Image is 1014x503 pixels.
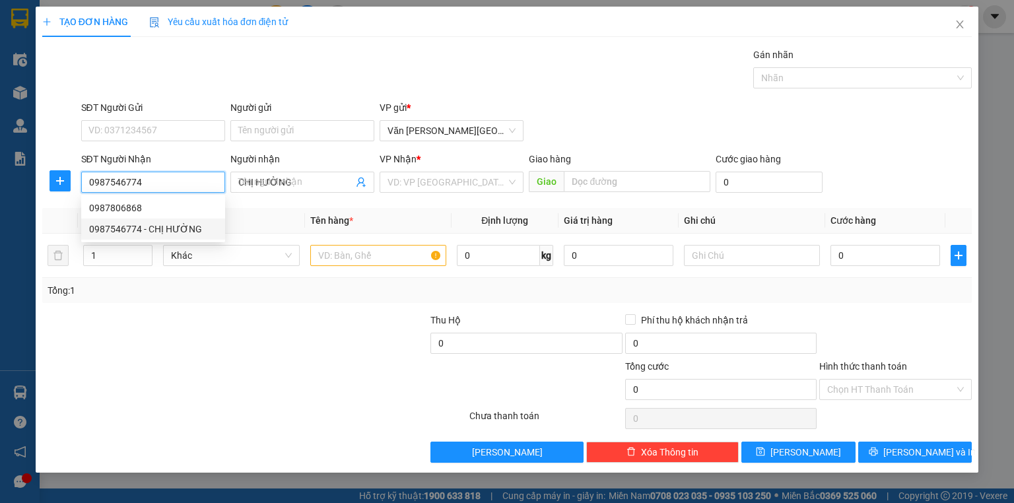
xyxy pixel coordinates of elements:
div: Người gửi [230,100,374,115]
div: 0987806868 [81,197,225,218]
span: delete [626,447,636,457]
span: Thu Hộ [430,315,461,325]
span: Tên hàng [310,215,353,226]
button: Close [941,7,978,44]
label: Hình thức thanh toán [819,361,907,372]
span: plus [50,176,70,186]
div: Tổng: 1 [48,283,392,298]
span: Phí thu hộ khách nhận trả [636,313,753,327]
label: Cước giao hàng [716,154,781,164]
span: printer [869,447,878,457]
span: user-add [356,177,366,187]
span: plus [951,250,966,261]
label: Gán nhãn [753,50,794,60]
span: Giá trị hàng [564,215,613,226]
span: plus [42,17,51,26]
div: 0987546774 - CHỊ HƯỜNG [89,222,217,236]
span: Khác [171,246,291,265]
span: save [756,447,765,457]
span: Giao hàng [529,154,571,164]
span: Giao [529,171,564,192]
input: 0 [564,245,673,266]
span: Yêu cầu xuất hóa đơn điện tử [149,17,288,27]
input: Ghi Chú [684,245,820,266]
div: VP gửi [380,100,524,115]
span: TẠO ĐƠN HÀNG [42,17,128,27]
input: Dọc đường [564,171,710,192]
button: [PERSON_NAME] [430,442,583,463]
button: printer[PERSON_NAME] và In [858,442,972,463]
th: Ghi chú [679,208,825,234]
span: [PERSON_NAME] [472,445,543,459]
div: Người nhận [230,152,374,166]
div: 0987806868 [89,201,217,215]
span: VP Nhận [380,154,417,164]
div: SĐT Người Gửi [81,100,225,115]
button: plus [951,245,966,266]
button: plus [50,170,71,191]
span: [PERSON_NAME] [770,445,841,459]
input: VD: Bàn, Ghế [310,245,446,266]
img: icon [149,17,160,28]
span: kg [540,245,553,266]
span: [PERSON_NAME] và In [883,445,976,459]
input: Cước giao hàng [716,172,823,193]
div: SĐT Người Nhận [81,152,225,166]
span: Định lượng [481,215,528,226]
span: Cước hàng [830,215,876,226]
span: close [955,19,965,30]
button: delete [48,245,69,266]
button: deleteXóa Thông tin [586,442,739,463]
div: 0987546774 - CHỊ HƯỜNG [81,218,225,240]
span: Tổng cước [625,361,669,372]
span: Xóa Thông tin [641,445,698,459]
span: Văn phòng Hà Nội [388,121,516,141]
button: save[PERSON_NAME] [741,442,856,463]
div: Chưa thanh toán [468,409,623,432]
